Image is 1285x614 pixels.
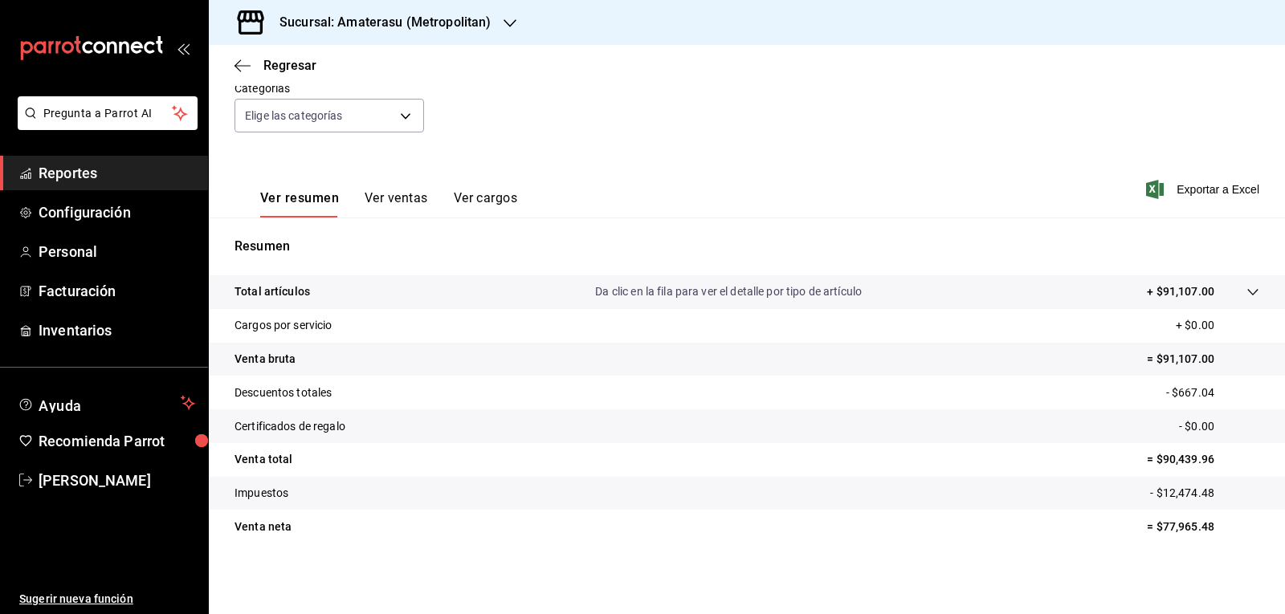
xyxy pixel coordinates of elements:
p: - $0.00 [1179,418,1259,435]
span: Sugerir nueva función [19,591,195,608]
span: Inventarios [39,319,195,341]
button: Regresar [235,58,316,73]
span: Elige las categorías [245,108,343,124]
p: - $12,474.48 [1150,485,1259,502]
p: = $90,439.96 [1147,451,1259,468]
p: Da clic en la fila para ver el detalle por tipo de artículo [595,283,862,300]
p: Venta neta [235,518,292,535]
p: + $0.00 [1176,317,1259,334]
p: Total artículos [235,283,310,300]
button: Ver cargos [454,190,518,218]
p: Descuentos totales [235,384,332,401]
span: Regresar [263,58,316,73]
a: Pregunta a Parrot AI [11,116,198,133]
span: Facturación [39,280,195,302]
p: Cargos por servicio [235,317,332,334]
span: Recomienda Parrot [39,430,195,452]
p: + $91,107.00 [1147,283,1214,300]
p: Venta bruta [235,351,296,368]
label: Categorías [235,83,424,94]
div: navigation tabs [260,190,517,218]
span: Reportes [39,162,195,184]
span: [PERSON_NAME] [39,470,195,491]
button: Exportar a Excel [1149,180,1259,199]
span: Pregunta a Parrot AI [43,105,173,122]
p: = $91,107.00 [1147,351,1259,368]
span: Ayuda [39,393,174,413]
button: Pregunta a Parrot AI [18,96,198,130]
p: = $77,965.48 [1147,518,1259,535]
span: Personal [39,241,195,262]
button: Ver resumen [260,190,339,218]
button: open_drawer_menu [177,42,190,55]
button: Ver ventas [365,190,428,218]
p: Certificados de regalo [235,418,345,435]
span: Configuración [39,201,195,223]
p: - $667.04 [1166,384,1259,401]
p: Resumen [235,237,1259,256]
p: Venta total [235,451,292,468]
h3: Sucursal: Amaterasu (Metropolitan) [267,13,491,32]
p: Impuestos [235,485,288,502]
